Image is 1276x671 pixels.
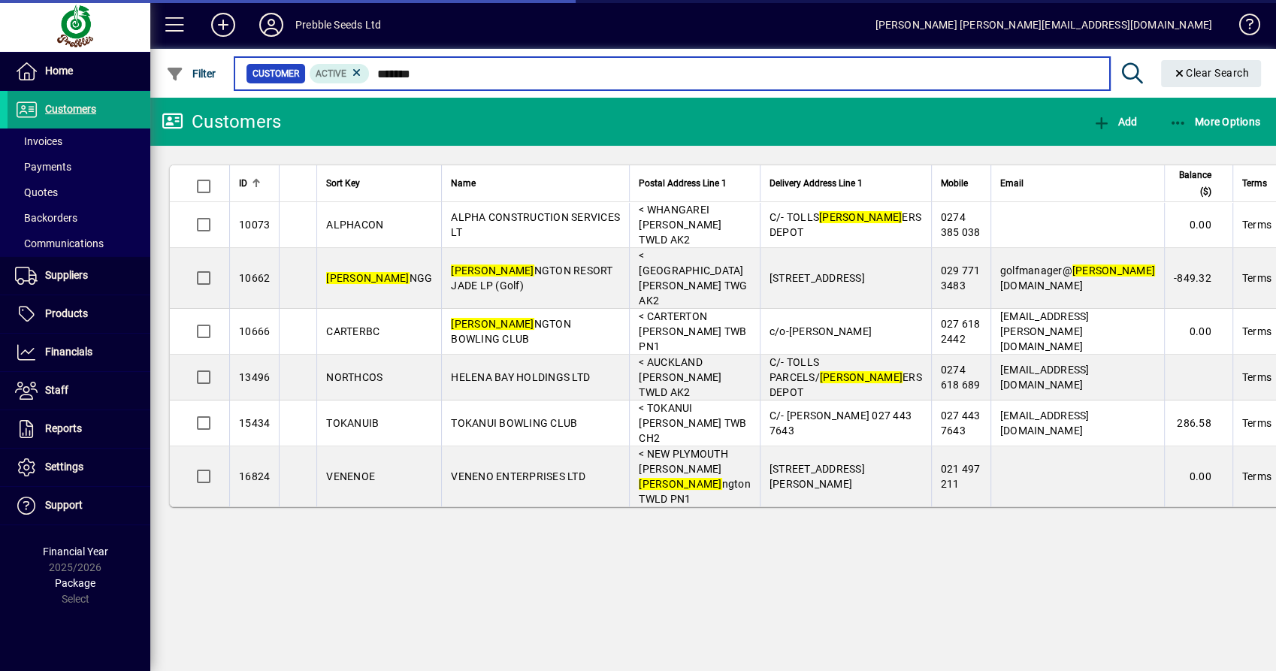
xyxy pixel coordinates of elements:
em: [PERSON_NAME] [326,272,409,284]
span: Balance ($) [1174,167,1211,200]
span: Package [55,577,95,589]
span: C/- TOLLS ERS DEPOT [770,211,921,238]
span: < AUCKLAND [PERSON_NAME] TWLD AK2 [639,356,721,398]
button: Add [1088,108,1141,135]
a: Invoices [8,128,150,154]
span: Clear Search [1173,67,1250,79]
em: [PERSON_NAME] [451,318,534,330]
span: 10073 [239,219,270,231]
span: < TOKANUI [PERSON_NAME] TWB CH2 [639,402,746,444]
div: ID [239,175,270,192]
span: Terms [1242,370,1271,385]
span: More Options [1169,116,1261,128]
span: Financials [45,346,92,358]
span: VENENO ENTERPRISES LTD [451,470,585,482]
span: Name [451,175,476,192]
span: VENENOE [326,470,375,482]
td: 0.00 [1164,309,1232,355]
span: Delivery Address Line 1 [770,175,863,192]
span: 027 618 2442 [941,318,981,345]
span: < WHANGAREI [PERSON_NAME] TWLD AK2 [639,204,721,246]
a: Products [8,295,150,333]
span: Terms [1242,469,1271,484]
div: Prebble Seeds Ltd [295,13,381,37]
span: Settings [45,461,83,473]
span: 027 443 7643 [941,410,981,437]
span: Customer [252,66,299,81]
span: C/- [PERSON_NAME] 027 443 7643 [770,410,912,437]
div: Customers [162,110,281,134]
span: Communications [15,237,104,249]
a: Settings [8,449,150,486]
span: 0274 385 038 [941,211,981,238]
span: Active [316,68,346,79]
a: Reports [8,410,150,448]
span: 10666 [239,325,270,337]
span: Customers [45,103,96,115]
span: Mobile [941,175,968,192]
span: [EMAIL_ADDRESS][PERSON_NAME][DOMAIN_NAME] [1000,310,1090,352]
span: Invoices [15,135,62,147]
span: NGTON BOWLING CLUB [451,318,571,345]
span: Quotes [15,186,58,198]
a: Backorders [8,205,150,231]
span: Staff [45,384,68,396]
span: Filter [166,68,216,80]
span: Terms [1242,217,1271,232]
span: Payments [15,161,71,173]
a: Quotes [8,180,150,205]
span: Terms [1242,324,1271,339]
span: [STREET_ADDRESS] [770,272,865,284]
span: [EMAIL_ADDRESS][DOMAIN_NAME] [1000,364,1090,391]
span: Financial Year [43,546,108,558]
em: [PERSON_NAME] [819,211,902,223]
span: 10662 [239,272,270,284]
span: 029 771 3483 [941,264,981,292]
a: Home [8,53,150,90]
span: Home [45,65,73,77]
span: Products [45,307,88,319]
span: C/- TOLLS PARCELS/ ERS DEPOT [770,356,922,398]
span: NORTHCOS [326,371,382,383]
span: NGTON RESORT JADE LP (Golf) [451,264,612,292]
em: [PERSON_NAME] [639,478,721,490]
span: Suppliers [45,269,88,281]
td: 286.58 [1164,400,1232,446]
em: [PERSON_NAME] [1072,264,1155,277]
span: ID [239,175,247,192]
button: Profile [247,11,295,38]
mat-chip: Activation Status: Active [310,64,370,83]
em: [PERSON_NAME] [451,264,534,277]
span: < [GEOGRAPHIC_DATA] [PERSON_NAME] TWG AK2 [639,249,747,307]
span: Terms [1242,175,1267,192]
span: golfmanager@ [DOMAIN_NAME] [1000,264,1155,292]
span: HELENA BAY HOLDINGS LTD [451,371,590,383]
span: Backorders [15,212,77,224]
a: Suppliers [8,257,150,295]
div: [PERSON_NAME] [PERSON_NAME][EMAIL_ADDRESS][DOMAIN_NAME] [875,13,1212,37]
div: Email [1000,175,1155,192]
a: Staff [8,372,150,410]
a: Support [8,487,150,524]
td: 0.00 [1164,446,1232,506]
span: [EMAIL_ADDRESS][DOMAIN_NAME] [1000,410,1090,437]
a: Communications [8,231,150,256]
span: Add [1092,116,1137,128]
span: Sort Key [326,175,360,192]
button: Filter [162,60,220,87]
span: Reports [45,422,82,434]
span: Email [1000,175,1024,192]
span: TOKANUI BOWLING CLUB [451,417,577,429]
a: Knowledge Base [1227,3,1257,52]
span: Terms [1242,416,1271,431]
span: [STREET_ADDRESS][PERSON_NAME] [770,463,865,490]
span: Postal Address Line 1 [639,175,727,192]
button: Clear [1161,60,1262,87]
span: NGG [326,272,432,284]
span: ALPHACON [326,219,383,231]
span: 021 497 211 [941,463,981,490]
a: Payments [8,154,150,180]
span: c/o-[PERSON_NAME] [770,325,872,337]
td: 0.00 [1164,202,1232,248]
span: ALPHA CONSTRUCTION SERVICES LT [451,211,620,238]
